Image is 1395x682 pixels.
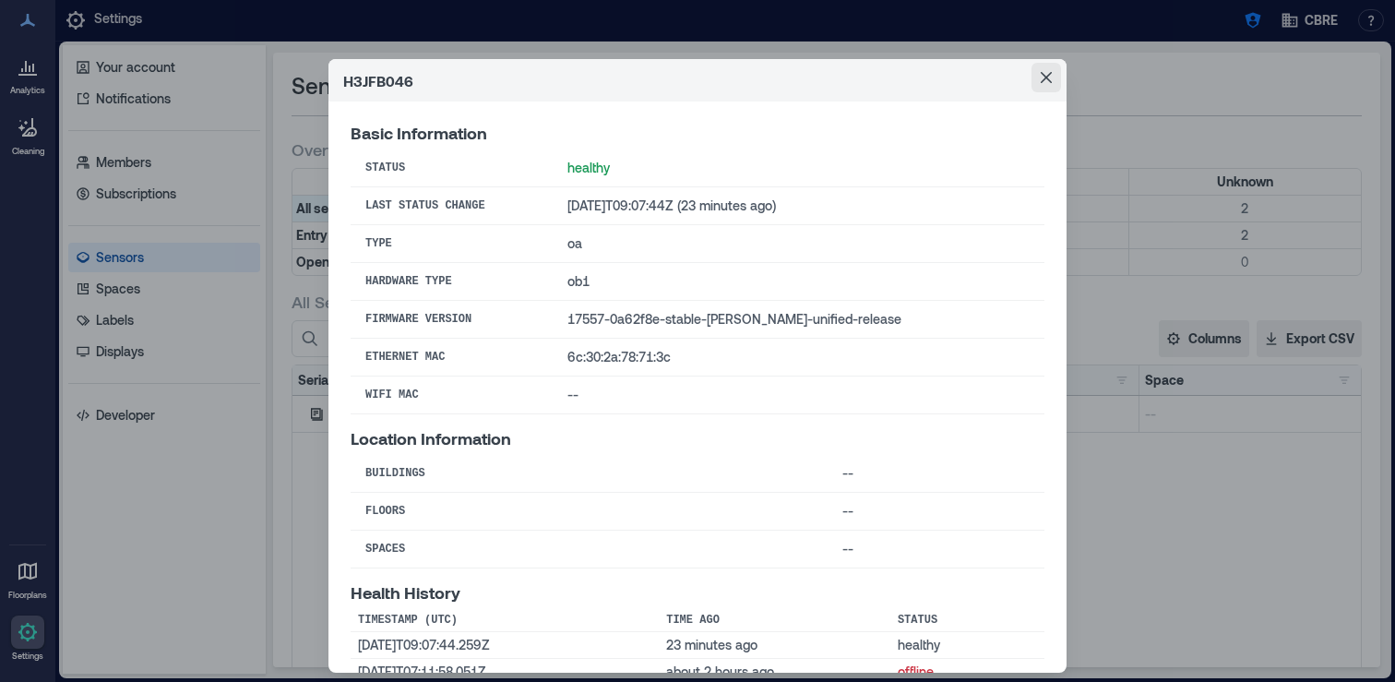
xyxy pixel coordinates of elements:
[351,609,659,632] th: Timestamp (UTC)
[351,377,553,414] th: WiFi MAC
[351,301,553,339] th: Firmware Version
[553,225,1044,263] td: oa
[659,632,890,659] td: 23 minutes ago
[351,124,1044,142] p: Basic Information
[351,187,553,225] th: Last Status Change
[351,583,1044,602] p: Health History
[553,339,1044,377] td: 6c:30:2a:78:71:3c
[351,225,553,263] th: Type
[351,632,659,659] td: [DATE]T09:07:44.259Z
[890,609,1044,632] th: Status
[351,429,1044,448] p: Location Information
[553,263,1044,301] td: ob1
[351,339,553,377] th: Ethernet MAC
[351,150,553,187] th: Status
[351,493,828,531] th: Floors
[553,301,1044,339] td: 17557-0a62f8e-stable-[PERSON_NAME]-unified-release
[828,455,1044,493] td: --
[828,493,1044,531] td: --
[659,609,890,632] th: Time Ago
[351,531,828,568] th: Spaces
[890,632,1044,659] td: healthy
[553,150,1044,187] td: healthy
[1031,63,1061,92] button: Close
[553,377,1044,414] td: --
[828,531,1044,568] td: --
[351,263,553,301] th: Hardware Type
[328,59,1067,102] header: H3JFB046
[553,187,1044,225] td: [DATE]T09:07:44Z (23 minutes ago)
[351,455,828,493] th: Buildings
